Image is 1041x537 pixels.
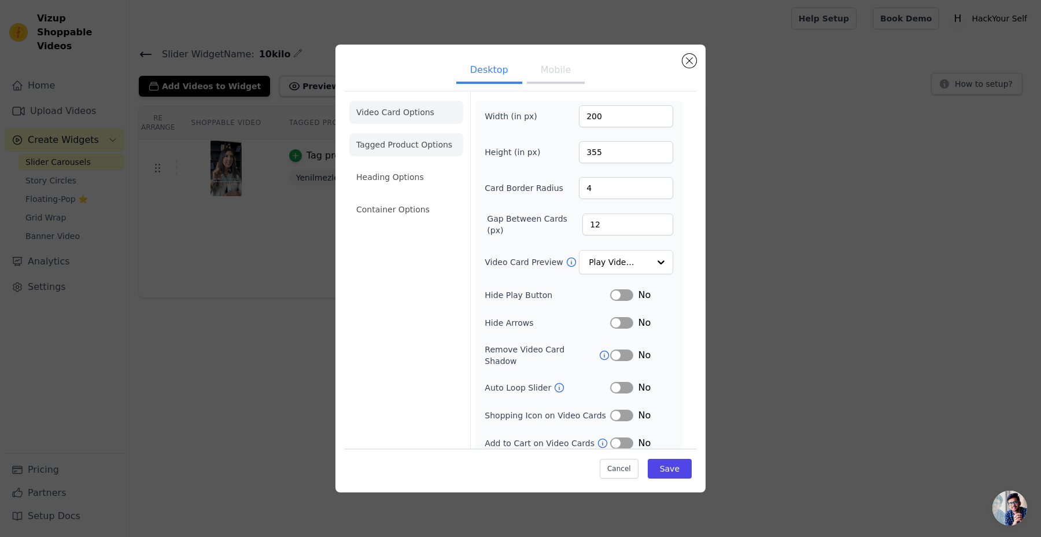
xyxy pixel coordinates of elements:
[527,58,585,84] button: Mobile
[485,111,548,122] label: Width (in px)
[487,213,582,236] label: Gap Between Cards (px)
[349,198,463,221] li: Container Options
[349,133,463,156] li: Tagged Product Options
[682,54,696,68] button: Close modal
[485,256,565,268] label: Video Card Preview
[485,182,563,194] label: Card Border Radius
[456,58,522,84] button: Desktop
[485,437,597,449] label: Add to Cart on Video Cards
[485,317,610,329] label: Hide Arrows
[992,491,1027,525] div: Açık sohbet
[638,316,651,330] span: No
[485,344,599,367] label: Remove Video Card Shadow
[349,101,463,124] li: Video Card Options
[485,410,610,421] label: Shopping Icon on Video Cards
[638,288,651,302] span: No
[600,459,638,479] button: Cancel
[638,381,651,395] span: No
[485,146,548,158] label: Height (in px)
[638,409,651,422] span: No
[638,348,651,362] span: No
[485,382,553,393] label: Auto Loop Slider
[485,289,610,301] label: Hide Play Button
[638,436,651,450] span: No
[349,165,463,189] li: Heading Options
[648,459,692,479] button: Save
